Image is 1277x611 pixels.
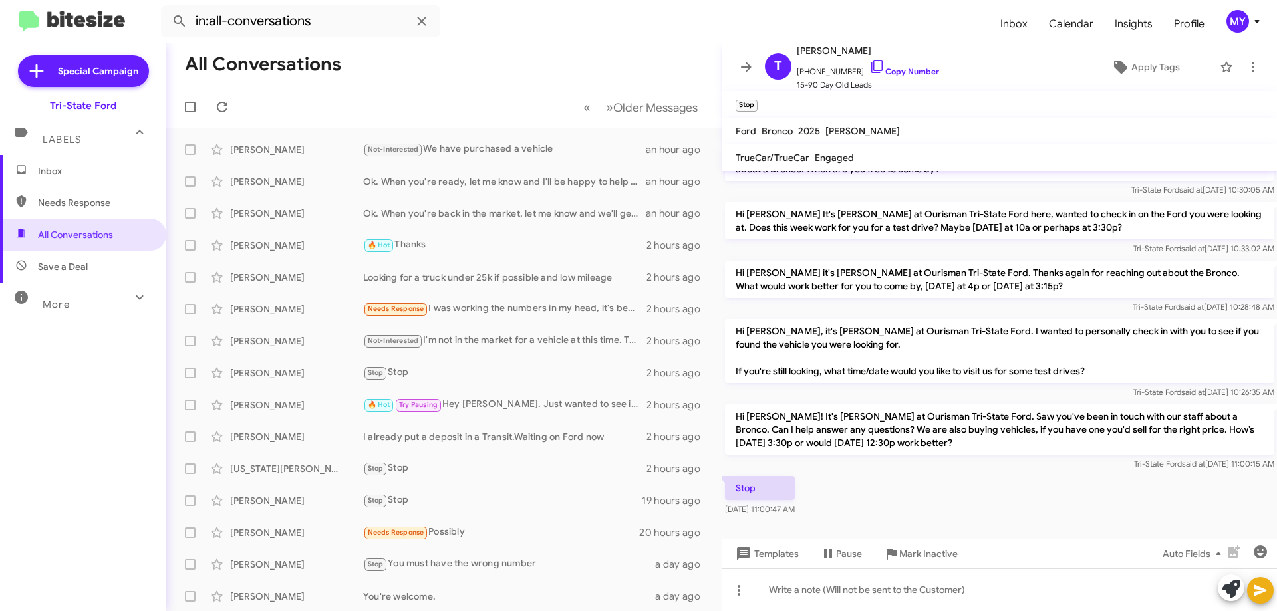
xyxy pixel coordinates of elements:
div: Stop [363,461,646,476]
div: [PERSON_NAME] [230,334,363,348]
span: Tri-State Ford [DATE] 10:33:02 AM [1133,243,1274,253]
span: [PERSON_NAME] [825,125,900,137]
button: Previous [575,94,599,121]
span: 2025 [798,125,820,137]
div: a day ago [655,558,711,571]
button: Auto Fields [1152,542,1237,566]
div: [PERSON_NAME] [230,590,363,603]
span: Bronco [762,125,793,137]
div: Stop [363,365,646,380]
span: Tri-State Ford [DATE] 10:26:35 AM [1133,387,1274,397]
span: Inbox [38,164,151,178]
span: Older Messages [613,100,698,115]
div: [PERSON_NAME] [230,398,363,412]
a: Calendar [1038,5,1104,43]
p: Hi [PERSON_NAME] It's [PERSON_NAME] at Ourisman Tri-State Ford here, wanted to check in on the Fo... [725,202,1274,239]
span: Pause [836,542,862,566]
span: Needs Response [368,528,424,537]
div: I was working the numbers in my head, it's been a long time since I bought a vehicle and didn't t... [363,301,646,316]
span: » [606,99,613,116]
span: Needs Response [368,305,424,313]
div: MY [1226,10,1249,33]
span: 🔥 Hot [368,241,390,249]
button: MY [1215,10,1262,33]
a: Special Campaign [18,55,149,87]
button: Next [598,94,706,121]
div: We have purchased a vehicle [363,142,646,157]
small: Stop [736,100,758,112]
div: 2 hours ago [646,462,711,475]
div: [PERSON_NAME] [230,271,363,284]
span: Stop [368,368,384,377]
div: I'm not in the market for a vehicle at this time. Thanks for reaching out [363,333,646,348]
span: TrueCar/TrueCar [736,152,809,164]
span: said at [1181,302,1204,312]
span: T [774,56,782,77]
div: 2 hours ago [646,430,711,443]
div: 2 hours ago [646,398,711,412]
div: [PERSON_NAME] [230,303,363,316]
div: I already put a deposit in a Transit.Waiting on Ford now [363,430,646,443]
span: said at [1181,243,1205,253]
span: More [43,299,70,310]
div: Possibly [363,525,639,540]
a: Copy Number [869,66,939,76]
div: 2 hours ago [646,366,711,380]
p: Hi [PERSON_NAME] it's [PERSON_NAME] at Ourisman Tri-State Ford. Thanks again for reaching out abo... [725,261,1274,298]
span: Apply Tags [1131,55,1180,79]
div: You're welcome. [363,590,655,603]
div: [PERSON_NAME] [230,143,363,156]
div: 20 hours ago [639,526,711,539]
p: Hi [PERSON_NAME]! It's [PERSON_NAME] at Ourisman Tri-State Ford. Saw you've been in touch with ou... [725,404,1274,455]
span: [PERSON_NAME] [797,43,939,59]
div: 2 hours ago [646,334,711,348]
div: [PERSON_NAME] [230,526,363,539]
div: 2 hours ago [646,271,711,284]
span: said at [1181,387,1205,397]
span: 🔥 Hot [368,400,390,409]
div: Tri-State Ford [50,99,116,112]
span: Labels [43,134,81,146]
span: Needs Response [38,196,151,209]
span: [DATE] 11:00:47 AM [725,504,795,514]
nav: Page navigation example [576,94,706,121]
div: Hey [PERSON_NAME]. Just wanted to see if you would be able to get off early [DATE] to come check ... [363,397,646,412]
p: Hi [PERSON_NAME], it's [PERSON_NAME] at Ourisman Tri-State Ford. I wanted to personally check in ... [725,319,1274,383]
div: [PERSON_NAME] [230,494,363,507]
div: a day ago [655,590,711,603]
div: Looking for a truck under 25k if possible and low mileage [363,271,646,284]
input: Search [161,5,440,37]
div: [PERSON_NAME] [230,366,363,380]
span: Stop [368,560,384,568]
span: Tri-State Ford [DATE] 11:00:15 AM [1134,459,1274,469]
span: Ford [736,125,756,137]
div: [PERSON_NAME] [230,207,363,220]
div: an hour ago [646,207,711,220]
span: said at [1182,459,1205,469]
div: Ok. When you're back in the market, let me know and we'll get you into a new truck! [363,207,646,220]
span: Tri-State Ford [DATE] 10:28:48 AM [1133,302,1274,312]
div: You must have the wrong number [363,556,655,572]
span: « [583,99,591,116]
span: Templates [733,542,799,566]
span: Not-Interested [368,145,419,154]
h1: All Conversations [185,54,341,75]
div: 2 hours ago [646,239,711,252]
div: [PERSON_NAME] [230,175,363,188]
div: 2 hours ago [646,303,711,316]
span: Insights [1104,5,1163,43]
a: Profile [1163,5,1215,43]
span: Mark Inactive [899,542,958,566]
a: Inbox [990,5,1038,43]
span: Tri-State Ford [DATE] 10:30:05 AM [1131,185,1274,195]
button: Templates [722,542,809,566]
span: All Conversations [38,228,113,241]
div: [PERSON_NAME] [230,558,363,571]
div: [PERSON_NAME] [230,430,363,443]
span: [PHONE_NUMBER] [797,59,939,78]
span: Special Campaign [58,64,138,78]
span: Auto Fields [1163,542,1226,566]
span: Not-Interested [368,336,419,345]
span: said at [1179,185,1203,195]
